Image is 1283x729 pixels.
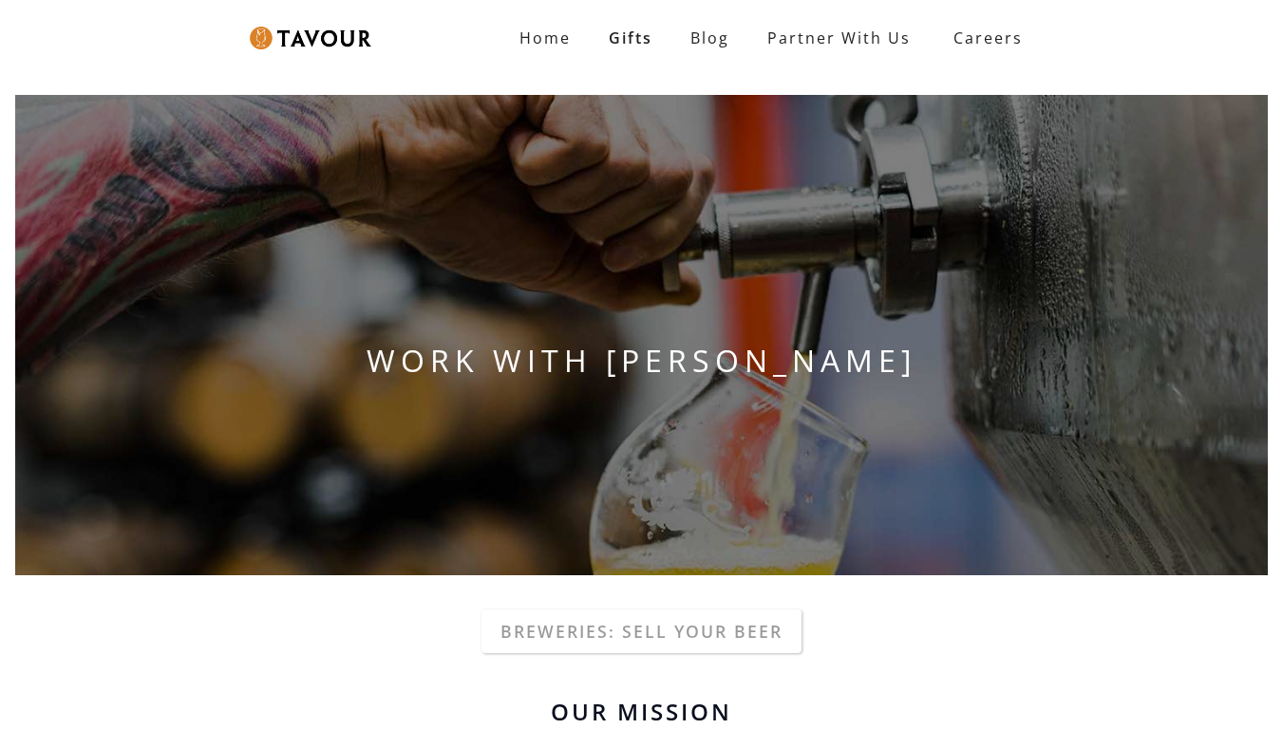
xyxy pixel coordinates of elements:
h1: WORK WITH [PERSON_NAME] [15,338,1268,383]
strong: Careers [953,19,1023,57]
h6: Our Mission [196,701,1088,723]
a: Careers [930,11,1037,65]
strong: Home [519,28,571,48]
a: Partner With Us [748,19,930,57]
a: Home [500,19,590,57]
a: Breweries: Sell your beer [481,609,802,653]
a: Gifts [590,19,671,57]
a: Blog [671,19,748,57]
